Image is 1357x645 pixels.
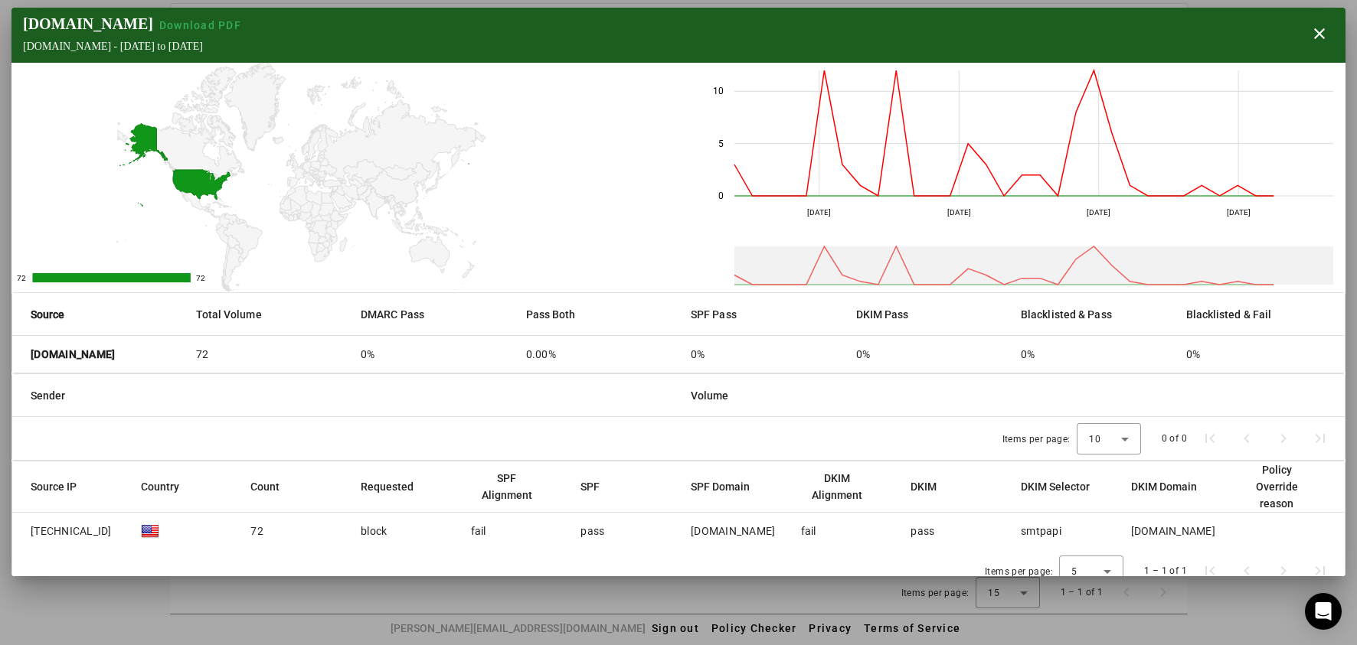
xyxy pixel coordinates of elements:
[789,513,899,549] mat-cell: fail
[1131,523,1215,539] div: [DOMAIN_NAME]
[1241,461,1313,512] div: Policy Override reason
[947,208,971,217] text: [DATE]
[184,336,349,373] mat-cell: 72
[141,522,159,540] img: blank.gif
[1009,336,1174,373] mat-cell: 0%
[31,523,112,539] span: [TECHNICAL_ID]
[844,336,1009,373] mat-cell: 0%
[691,523,775,539] div: [DOMAIN_NAME]
[718,191,724,201] text: 0
[471,470,543,503] div: SPF Alignment
[31,306,65,323] strong: Source
[801,470,887,503] div: DKIM Alignment
[514,336,679,373] mat-cell: 0.00%
[691,478,750,495] div: SPF Domain
[153,18,247,33] button: Download PDF
[361,478,414,495] div: Requested
[1021,478,1090,495] div: DKIM Selector
[348,293,514,336] mat-header-cell: DMARC Pass
[580,478,600,495] div: SPF
[31,478,90,495] div: Source IP
[1227,208,1251,217] text: [DATE]
[23,15,247,33] div: [DOMAIN_NAME]
[801,470,873,503] div: DKIM Alignment
[911,478,937,495] div: DKIM
[141,478,179,495] div: Country
[1131,478,1197,495] div: DKIM Domain
[1144,563,1187,578] div: 1 – 1 of 1
[807,208,831,217] text: [DATE]
[844,293,1009,336] mat-header-cell: DKIM Pass
[250,478,293,495] div: Count
[1305,593,1342,630] div: Open Intercom Messenger
[580,523,604,539] div: pass
[678,293,844,336] mat-header-cell: SPF Pass
[911,523,934,539] div: pass
[459,513,569,549] mat-cell: fail
[238,513,348,549] mat-cell: 72
[1089,434,1100,445] span: 10
[1009,293,1174,336] mat-header-cell: Blacklisted & Pass
[12,374,678,417] mat-header-cell: Sender
[580,478,613,495] div: SPF
[911,478,950,495] div: DKIM
[348,336,514,373] mat-cell: 0%
[23,41,247,53] div: [DOMAIN_NAME] - [DATE] to [DATE]
[184,293,349,336] mat-header-cell: Total Volume
[678,336,844,373] mat-cell: 0%
[1174,293,1346,336] mat-header-cell: Blacklisted & Fail
[985,564,1053,579] div: Items per page:
[691,478,764,495] div: SPF Domain
[514,293,679,336] mat-header-cell: Pass Both
[31,347,115,362] strong: [DOMAIN_NAME]
[1162,431,1187,446] div: 0 of 0
[31,478,77,495] div: Source IP
[196,274,205,282] text: 72
[471,470,557,503] div: SPF Alignment
[141,478,193,495] div: Country
[1021,478,1104,495] div: DKIM Selector
[1002,432,1071,447] div: Items per page:
[678,374,1345,417] mat-header-cell: Volume
[1021,523,1061,539] div: smtpapi
[348,513,459,549] mat-cell: block
[1087,208,1110,217] text: [DATE]
[713,86,724,96] text: 10
[1131,478,1211,495] div: DKIM Domain
[718,138,724,149] text: 5
[17,274,26,282] text: 72
[1241,461,1326,512] div: Policy Override reason
[11,63,582,292] svg: A chart.
[361,478,427,495] div: Requested
[1071,566,1077,577] span: 5
[1174,336,1346,373] mat-cell: 0%
[250,478,280,495] div: Count
[159,19,241,31] span: Download PDF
